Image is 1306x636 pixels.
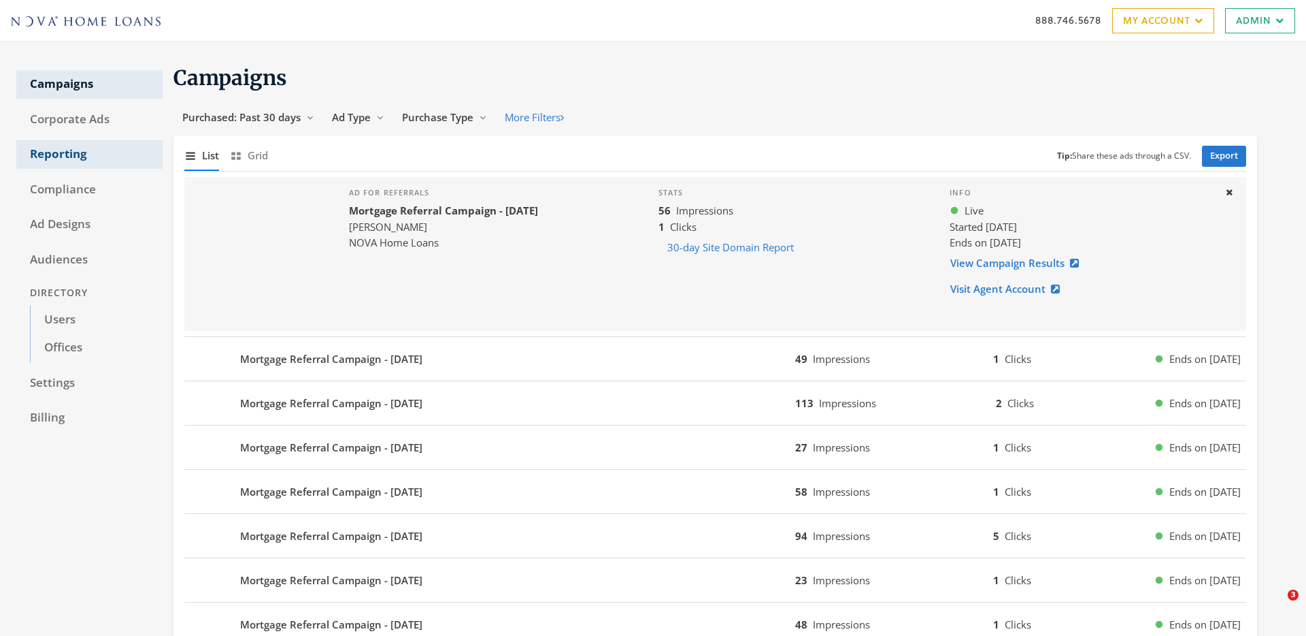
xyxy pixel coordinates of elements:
span: List [202,148,219,163]
span: Ends on [DATE] [1169,617,1241,633]
span: Ends on [DATE] [950,236,1021,249]
span: Ends on [DATE] [1169,396,1241,411]
b: 1 [993,618,999,631]
a: Export [1202,146,1246,167]
a: Campaigns [16,70,163,99]
b: 1 [658,220,665,234]
span: Impressions [813,618,870,631]
span: Clicks [1005,573,1031,587]
small: Share these ads through a CSV. [1057,150,1191,163]
div: Started [DATE] [950,219,1213,235]
b: 5 [993,529,999,543]
span: Impressions [813,352,870,366]
a: Compliance [16,176,163,204]
button: Purchased: Past 30 days [173,105,323,130]
b: 49 [795,352,807,366]
b: 27 [795,441,807,454]
button: List [184,141,219,170]
span: Clicks [1007,396,1034,410]
button: Mortgage Referral Campaign - [DATE]113Impressions2ClicksEnds on [DATE] [184,387,1246,419]
a: 888.746.5678 [1035,13,1101,27]
b: 1 [993,441,999,454]
button: Ad Type [323,105,393,130]
img: Adwerx [11,16,161,26]
b: 113 [795,396,814,410]
a: Offices [30,334,163,362]
a: Visit Agent Account [950,276,1069,302]
span: Ends on [DATE] [1169,528,1241,544]
b: Mortgage Referral Campaign - [DATE] [240,396,422,411]
b: 58 [795,485,807,498]
button: Purchase Type [393,105,496,130]
div: NOVA Home Loans [349,235,538,251]
span: Clicks [1005,441,1031,454]
span: Impressions [813,573,870,587]
a: Users [30,306,163,334]
h4: Ad for referrals [349,188,538,197]
h4: Info [950,188,1213,197]
a: Billing [16,404,163,432]
button: Mortgage Referral Campaign - [DATE]58Impressions1ClicksEnds on [DATE] [184,475,1246,508]
b: 23 [795,573,807,587]
span: Live [965,203,984,219]
h4: Stats [658,188,928,197]
b: 1 [993,352,999,366]
span: Clicks [1005,485,1031,498]
span: Purchase Type [402,110,473,124]
span: Purchased: Past 30 days [182,110,301,124]
span: Ad Type [332,110,371,124]
a: Corporate Ads [16,106,163,134]
b: 1 [993,573,999,587]
iframe: Intercom live chat [1260,590,1292,622]
b: 2 [996,396,1002,410]
span: 3 [1288,590,1299,601]
a: Audiences [16,246,163,274]
span: Impressions [819,396,876,410]
a: Ad Designs [16,210,163,239]
b: Mortgage Referral Campaign - [DATE] [240,484,422,500]
button: More Filters [496,105,573,130]
button: Grid [230,141,268,170]
span: Ends on [DATE] [1169,351,1241,367]
a: Reporting [16,140,163,169]
b: 1 [993,485,999,498]
b: Mortgage Referral Campaign - [DATE] [240,351,422,367]
span: Impressions [676,204,733,217]
span: Campaigns [173,65,287,91]
b: 56 [658,204,671,217]
b: Mortgage Referral Campaign - [DATE] [240,440,422,456]
b: Mortgage Referral Campaign - [DATE] [240,573,422,588]
a: Admin [1225,8,1295,33]
div: Directory [16,281,163,306]
span: Grid [248,148,268,163]
span: Impressions [813,485,870,498]
b: 94 [795,529,807,543]
span: Clicks [1005,529,1031,543]
span: Clicks [1005,618,1031,631]
button: 30-day Site Domain Report [658,235,803,260]
a: View Campaign Results [950,251,1088,276]
a: Settings [16,369,163,398]
button: Mortgage Referral Campaign - [DATE]23Impressions1ClicksEnds on [DATE] [184,564,1246,597]
b: Mortgage Referral Campaign - [DATE] [349,204,538,217]
b: Mortgage Referral Campaign - [DATE] [240,617,422,633]
span: Clicks [1005,352,1031,366]
button: Mortgage Referral Campaign - [DATE]27Impressions1ClicksEnds on [DATE] [184,431,1246,464]
span: Impressions [813,441,870,454]
b: Tip: [1057,150,1072,161]
a: My Account [1112,8,1214,33]
b: 48 [795,618,807,631]
b: Mortgage Referral Campaign - [DATE] [240,528,422,544]
span: Ends on [DATE] [1169,573,1241,588]
span: Impressions [813,529,870,543]
span: Ends on [DATE] [1169,440,1241,456]
span: Clicks [670,220,697,234]
span: Ends on [DATE] [1169,484,1241,500]
button: Mortgage Referral Campaign - [DATE]49Impressions1ClicksEnds on [DATE] [184,343,1246,375]
div: [PERSON_NAME] [349,219,538,235]
button: Mortgage Referral Campaign - [DATE]94Impressions5ClicksEnds on [DATE] [184,520,1246,552]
